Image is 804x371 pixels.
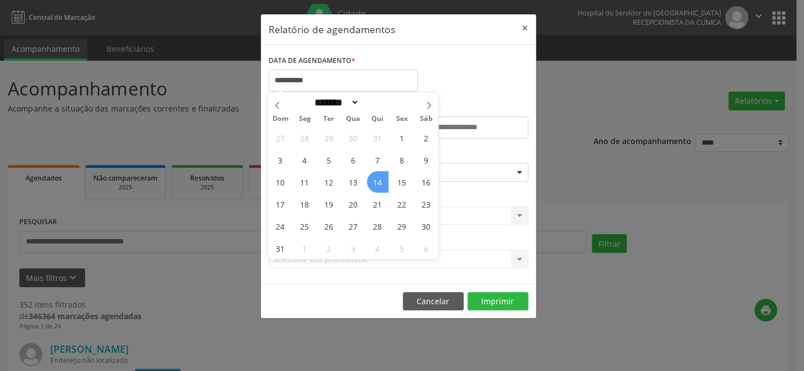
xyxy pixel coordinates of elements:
[391,215,412,237] span: Agosto 29, 2025
[367,127,388,149] span: Julho 31, 2025
[317,115,341,123] span: Ter
[294,193,316,215] span: Agosto 18, 2025
[343,215,364,237] span: Agosto 27, 2025
[365,115,390,123] span: Qui
[318,237,340,259] span: Setembro 2, 2025
[367,171,388,193] span: Agosto 14, 2025
[359,97,396,108] input: Year
[415,171,437,193] span: Agosto 16, 2025
[343,127,364,149] span: Julho 30, 2025
[294,237,316,259] span: Setembro 1, 2025
[367,193,388,215] span: Agosto 21, 2025
[294,127,316,149] span: Julho 28, 2025
[401,99,528,116] label: ATÉ
[268,115,292,123] span: Dom
[391,149,412,171] span: Agosto 8, 2025
[311,97,359,108] select: Month
[415,237,437,259] span: Setembro 6, 2025
[318,171,340,193] span: Agosto 12, 2025
[391,171,412,193] span: Agosto 15, 2025
[343,237,364,259] span: Setembro 3, 2025
[318,193,340,215] span: Agosto 19, 2025
[270,171,291,193] span: Agosto 10, 2025
[415,193,437,215] span: Agosto 23, 2025
[318,127,340,149] span: Julho 29, 2025
[391,193,412,215] span: Agosto 22, 2025
[318,215,340,237] span: Agosto 26, 2025
[270,237,291,259] span: Agosto 31, 2025
[270,193,291,215] span: Agosto 17, 2025
[294,171,316,193] span: Agosto 11, 2025
[390,115,414,123] span: Sex
[318,149,340,171] span: Agosto 5, 2025
[343,193,364,215] span: Agosto 20, 2025
[467,292,528,311] button: Imprimir
[391,127,412,149] span: Agosto 1, 2025
[343,171,364,193] span: Agosto 13, 2025
[367,215,388,237] span: Agosto 28, 2025
[415,149,437,171] span: Agosto 9, 2025
[415,127,437,149] span: Agosto 2, 2025
[343,149,364,171] span: Agosto 6, 2025
[294,149,316,171] span: Agosto 4, 2025
[269,22,395,36] h5: Relatório de agendamentos
[270,149,291,171] span: Agosto 3, 2025
[367,149,388,171] span: Agosto 7, 2025
[403,292,464,311] button: Cancelar
[391,237,412,259] span: Setembro 5, 2025
[294,215,316,237] span: Agosto 25, 2025
[292,115,317,123] span: Seg
[270,215,291,237] span: Agosto 24, 2025
[414,115,438,123] span: Sáb
[341,115,365,123] span: Qua
[269,52,355,70] label: DATA DE AGENDAMENTO
[415,215,437,237] span: Agosto 30, 2025
[270,127,291,149] span: Julho 27, 2025
[367,237,388,259] span: Setembro 4, 2025
[514,14,536,41] button: Close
